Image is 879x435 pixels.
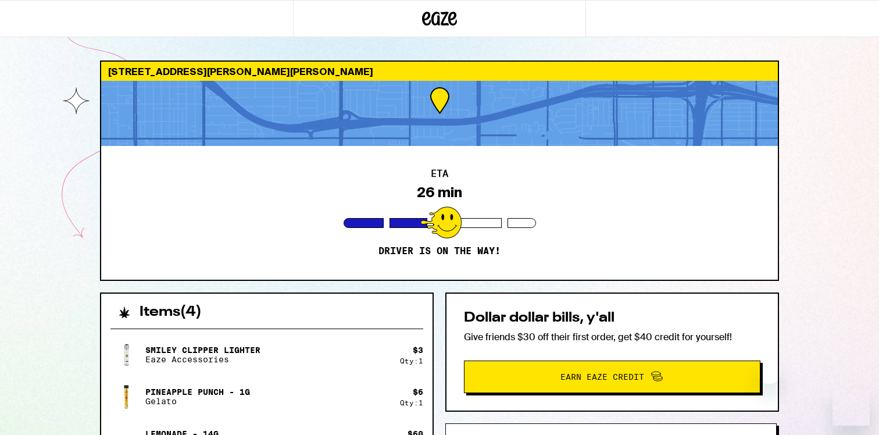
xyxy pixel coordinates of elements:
[757,361,781,384] iframe: Close message
[560,373,644,381] span: Earn Eaze Credit
[464,311,760,325] h2: Dollar dollar bills, y'all
[140,305,202,319] h2: Items ( 4 )
[101,62,778,81] div: [STREET_ADDRESS][PERSON_NAME][PERSON_NAME]
[145,387,250,397] p: Pineapple Punch - 1g
[413,387,423,397] div: $ 6
[832,388,870,426] iframe: Button to launch messaging window
[417,184,462,201] div: 26 min
[464,331,760,343] p: Give friends $30 off their first order, get $40 credit for yourself!
[145,345,260,355] p: Smiley Clipper Lighter
[413,345,423,355] div: $ 3
[145,397,250,406] p: Gelato
[378,245,501,257] p: Driver is on the way!
[431,169,448,179] h2: ETA
[464,361,760,393] button: Earn Eaze Credit
[400,357,423,365] div: Qty: 1
[110,380,143,413] img: Pineapple Punch - 1g
[110,338,143,371] img: Smiley Clipper Lighter
[400,399,423,407] div: Qty: 1
[145,355,260,364] p: Eaze Accessories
